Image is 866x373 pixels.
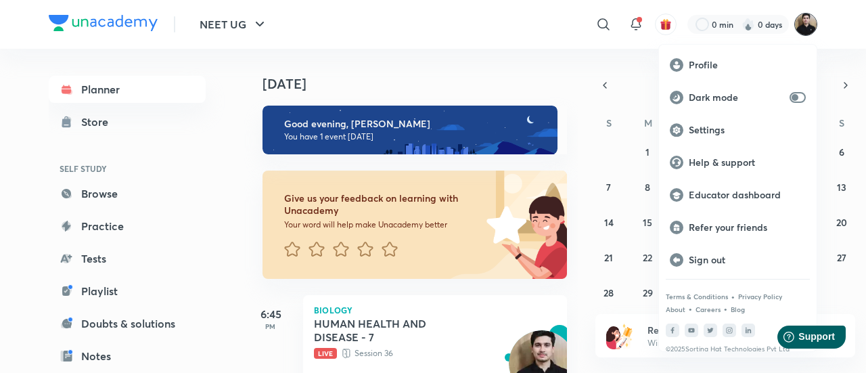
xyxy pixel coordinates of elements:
p: Dark mode [689,91,784,104]
a: Settings [659,114,817,146]
p: Sign out [689,254,806,266]
a: Careers [696,305,721,313]
div: • [731,290,735,303]
p: Refer your friends [689,221,806,234]
p: Profile [689,59,806,71]
a: Profile [659,49,817,81]
iframe: Help widget launcher [746,320,851,358]
p: Educator dashboard [689,189,806,201]
a: About [666,305,685,313]
p: © 2025 Sorting Hat Technologies Pvt Ltd [666,345,810,353]
a: Help & support [659,146,817,179]
p: Help & support [689,156,806,169]
a: Blog [731,305,745,313]
div: • [723,303,728,315]
a: Privacy Policy [738,292,782,301]
a: Educator dashboard [659,179,817,211]
a: Terms & Conditions [666,292,728,301]
p: Settings [689,124,806,136]
a: Refer your friends [659,211,817,244]
div: • [688,303,693,315]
